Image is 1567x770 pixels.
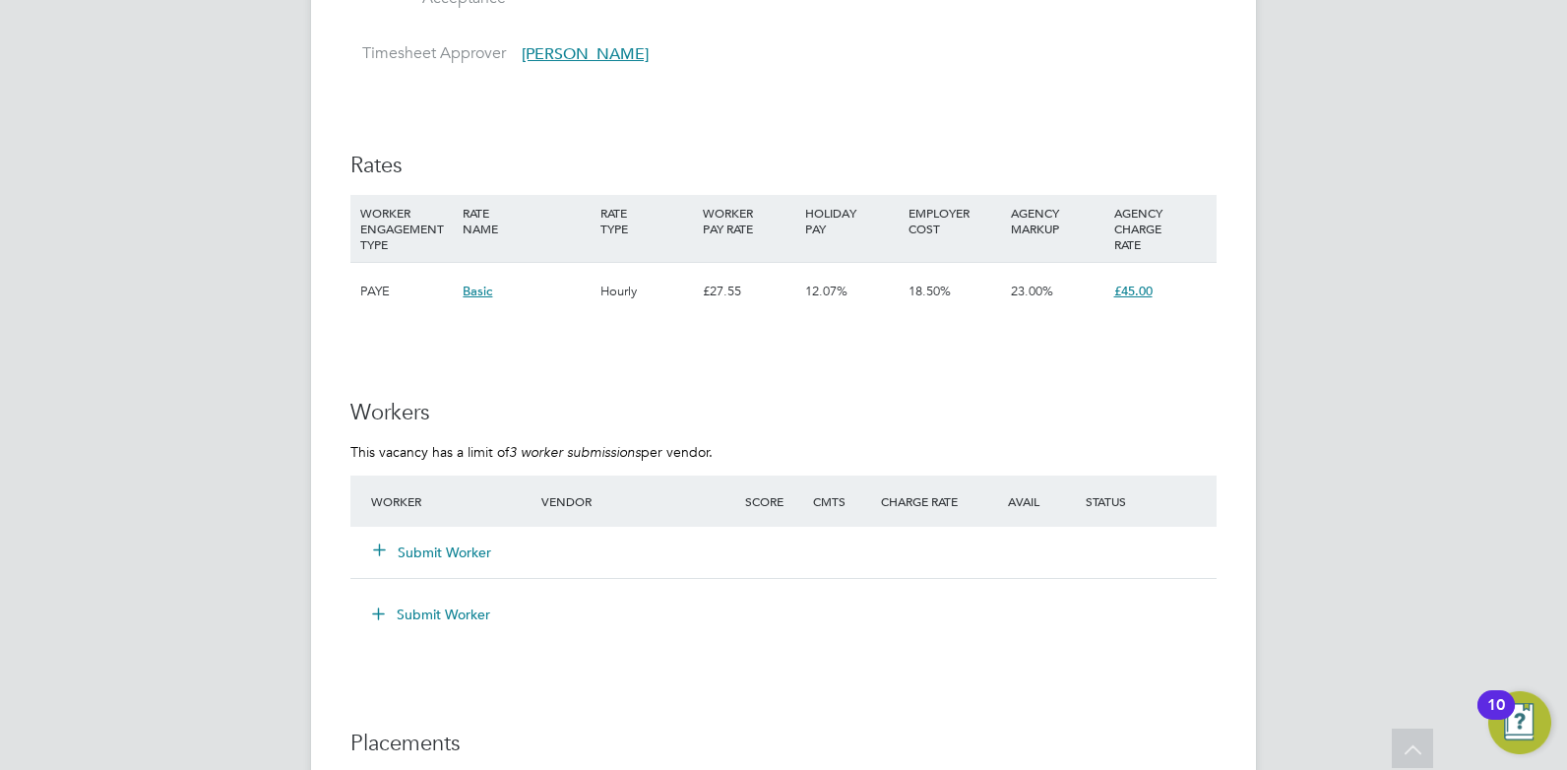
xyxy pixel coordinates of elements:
div: PAYE [355,263,458,320]
div: RATE TYPE [595,195,698,246]
h3: Rates [350,152,1217,180]
div: Worker [366,483,536,519]
span: 12.07% [805,283,847,299]
span: 18.50% [909,283,951,299]
p: This vacancy has a limit of per vendor. [350,443,1217,461]
button: Submit Worker [358,599,506,630]
div: Score [740,483,808,519]
div: WORKER PAY RATE [698,195,800,246]
em: 3 worker submissions [509,443,641,461]
button: Submit Worker [374,543,492,562]
div: £27.55 [698,263,800,320]
h3: Workers [350,399,1217,427]
div: WORKER ENGAGEMENT TYPE [355,195,458,262]
button: Open Resource Center, 10 new notifications [1488,691,1551,754]
h3: Placements [350,730,1217,758]
div: RATE NAME [458,195,595,246]
div: 10 [1487,705,1505,731]
span: £45.00 [1114,283,1153,299]
span: [PERSON_NAME] [522,44,649,64]
div: Vendor [536,483,740,519]
div: Hourly [595,263,698,320]
div: AGENCY MARKUP [1006,195,1108,246]
span: Basic [463,283,492,299]
div: AGENCY CHARGE RATE [1109,195,1212,262]
div: HOLIDAY PAY [800,195,903,246]
div: Status [1081,483,1217,519]
span: 23.00% [1011,283,1053,299]
div: EMPLOYER COST [904,195,1006,246]
div: Avail [978,483,1081,519]
div: Cmts [808,483,876,519]
label: Timesheet Approver [350,43,506,64]
div: Charge Rate [876,483,978,519]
